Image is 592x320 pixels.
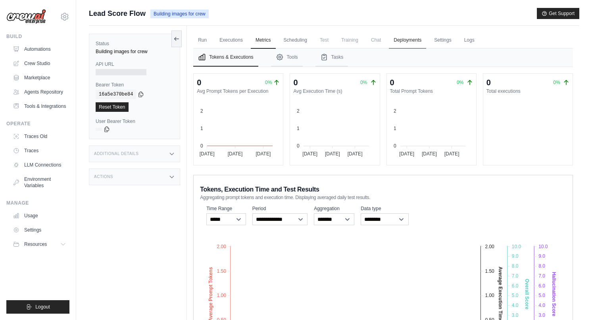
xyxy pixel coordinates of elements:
a: Scheduling [279,32,312,49]
dt: Total Prompt Tokens [390,88,473,94]
dt: Avg Execution Time (s) [293,88,376,94]
button: Logout [6,300,69,314]
label: Status [96,40,173,47]
tspan: 1.50 [217,268,227,274]
nav: Tabs [193,48,573,67]
label: Period [252,205,308,212]
a: Settings [429,32,456,49]
tspan: 2 [297,108,300,114]
tspan: 1.00 [485,293,495,298]
tspan: 2 [200,108,203,114]
span: 0% [265,79,272,86]
tspan: [DATE] [444,151,459,157]
tspan: 4.0 [512,303,519,308]
div: Building images for crew [96,48,173,55]
span: Tokens, Execution Time and Test Results [200,185,319,194]
tspan: 0 [394,143,396,149]
dt: Total executions [486,88,569,94]
label: User Bearer Token [96,118,173,125]
a: Usage [10,209,69,222]
tspan: [DATE] [256,151,271,157]
tspan: 7.0 [512,273,519,279]
div: 0 [390,77,394,88]
h3: Additional Details [94,151,138,156]
a: Agents Repository [10,86,69,98]
span: 0% [553,80,560,85]
tspan: 0 [297,143,300,149]
a: LLM Connections [10,159,69,171]
span: 0% [457,80,463,85]
a: Automations [10,43,69,56]
tspan: [DATE] [348,151,363,157]
tspan: 8.0 [538,263,545,269]
img: Logo [6,9,46,24]
span: Test [315,32,333,48]
h3: Actions [94,174,113,179]
tspan: 2.00 [217,244,227,249]
tspan: 1.00 [217,293,227,298]
div: Chat Widget [552,282,592,320]
dt: Avg Prompt Tokens per Execution [197,88,280,94]
a: Executions [215,32,248,49]
tspan: [DATE] [228,151,243,157]
tspan: 10.0 [538,244,548,249]
tspan: [DATE] [303,151,318,157]
div: Operate [6,121,69,127]
div: 0 [293,77,298,88]
button: Get Support [537,8,579,19]
a: Traces [10,144,69,157]
label: Aggregation [314,205,354,212]
a: Logs [459,32,479,49]
tspan: 4.0 [538,303,545,308]
tspan: 10.0 [512,244,521,249]
a: Environment Variables [10,173,69,192]
tspan: 8.0 [512,263,519,269]
a: Deployments [389,32,426,49]
a: Marketplace [10,71,69,84]
div: 0 [197,77,201,88]
label: Data type [361,205,409,212]
span: Lead Score Flow [89,8,146,19]
button: Tokens & Executions [193,48,258,67]
tspan: 1 [200,126,203,131]
tspan: [DATE] [325,151,340,157]
div: Build [6,33,69,40]
code: 16a5e370be84 [96,90,136,99]
button: Tools [271,48,303,67]
span: Training is not available until the deployment is complete [336,32,363,48]
tspan: 2 [394,108,396,114]
tspan: 3.0 [512,312,519,318]
a: Traces Old [10,130,69,143]
text: Hallucination Score [551,272,557,316]
tspan: [DATE] [200,151,215,157]
tspan: 1.50 [485,268,495,274]
span: Aggregating prompt tokens and execution time. Displaying averaged daily test results. [200,194,370,201]
a: Tools & Integrations [10,100,69,113]
text: Overall Score [524,279,530,310]
a: Crew Studio [10,57,69,70]
a: Settings [10,224,69,236]
tspan: 9.0 [512,253,519,259]
div: 0 [486,77,491,88]
a: Run [193,32,211,49]
tspan: 2.00 [485,244,495,249]
span: Chat is not available until the deployment is complete [366,32,386,48]
a: Reset Token [96,102,129,112]
tspan: 5.0 [512,293,519,298]
span: Building images for crew [150,10,209,18]
tspan: 7.0 [538,273,545,279]
tspan: [DATE] [422,151,437,157]
label: Bearer Token [96,82,173,88]
span: 0% [360,80,367,85]
tspan: [DATE] [399,151,414,157]
div: Manage [6,200,69,206]
tspan: 0 [200,143,203,149]
tspan: 6.0 [538,283,545,289]
tspan: 3.0 [538,312,545,318]
tspan: 1 [394,126,396,131]
tspan: 6.0 [512,283,519,289]
a: Metrics [251,32,276,49]
label: API URL [96,61,173,67]
tspan: 5.0 [538,293,545,298]
span: Resources [24,241,47,247]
